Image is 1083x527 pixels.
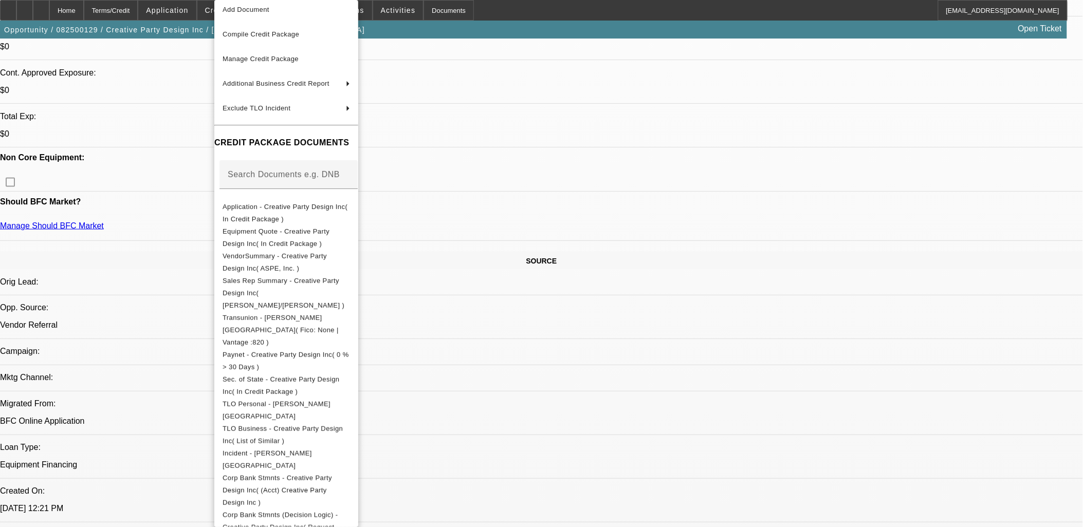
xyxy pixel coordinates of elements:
span: Incident - [PERSON_NAME][GEOGRAPHIC_DATA] [223,449,312,469]
span: Sales Rep Summary - Creative Party Design Inc( [PERSON_NAME]/[PERSON_NAME] ) [223,277,344,309]
span: Additional Business Credit Report [223,80,329,87]
span: Application - Creative Party Design Inc( In Credit Package ) [223,203,347,223]
h4: CREDIT PACKAGE DOCUMENTS [214,137,358,149]
mat-label: Search Documents e.g. DNB [228,170,340,179]
span: VendorSummary - Creative Party Design Inc( ASPE, Inc. ) [223,252,327,272]
button: Sec. of State - Creative Party Design Inc( In Credit Package ) [214,373,358,398]
button: Equipment Quote - Creative Party Design Inc( In Credit Package ) [214,225,358,250]
button: Transunion - Greer, Kerry( Fico: None | Vantage :820 ) [214,312,358,349]
span: Compile Credit Package [223,30,299,38]
button: Incident - Greer, Kerry [214,447,358,472]
button: Application - Creative Party Design Inc( In Credit Package ) [214,201,358,225]
span: Corp Bank Stmnts - Creative Party Design Inc( (Acct) Creative Party Design Inc ) [223,474,332,506]
span: Exclude TLO Incident [223,104,290,112]
button: VendorSummary - Creative Party Design Inc( ASPE, Inc. ) [214,250,358,275]
button: Corp Bank Stmnts - Creative Party Design Inc( (Acct) Creative Party Design Inc ) [214,472,358,509]
button: TLO Personal - Greer, Kerry [214,398,358,423]
span: TLO Business - Creative Party Design Inc( List of Similar ) [223,425,343,445]
span: TLO Personal - [PERSON_NAME][GEOGRAPHIC_DATA] [223,400,331,420]
span: Transunion - [PERSON_NAME][GEOGRAPHIC_DATA]( Fico: None | Vantage :820 ) [223,314,339,346]
span: Add Document [223,6,269,13]
button: TLO Business - Creative Party Design Inc( List of Similar ) [214,423,358,447]
span: Manage Credit Package [223,55,299,63]
span: Equipment Quote - Creative Party Design Inc( In Credit Package ) [223,228,329,248]
span: Sec. of State - Creative Party Design Inc( In Credit Package ) [223,375,339,396]
button: Sales Rep Summary - Creative Party Design Inc( Hendrix, Miles/Flores, Brian ) [214,275,358,312]
button: Paynet - Creative Party Design Inc( 0 % > 30 Days ) [214,349,358,373]
span: Paynet - Creative Party Design Inc( 0 % > 30 Days ) [223,351,349,371]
